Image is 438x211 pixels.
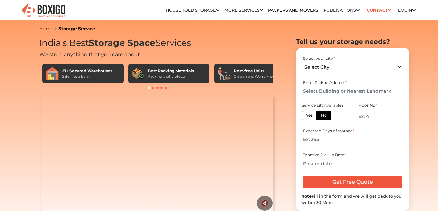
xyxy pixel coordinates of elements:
[39,26,53,32] a: Home
[364,5,393,15] a: Contact
[62,68,112,74] div: 27+ Secured Warehouses
[303,86,402,97] input: Select Building or Nearest Landmark
[39,38,276,48] h1: India's Best Services
[324,8,360,13] a: Publications
[218,67,231,80] img: Pest-free Units
[303,158,402,169] input: Pickup date
[301,193,404,205] div: Fill in the form and we will get back to you within 30 Mins.
[303,56,402,61] div: Select your city
[148,68,194,74] div: Best Packing Materials
[296,38,409,46] h2: Tell us your storage needs?
[303,134,402,145] input: Ex: 365
[303,80,402,86] div: Enter Pickup Address
[46,67,59,80] img: 27+ Secured Warehouses
[268,8,318,13] a: Packers and Movers
[132,67,145,80] img: Best Packing Materials
[303,176,402,188] input: Get Free Quote
[166,8,219,13] a: Household Storage
[302,102,347,108] div: Service Lift Available?
[148,74,194,79] div: Packing that protects
[89,37,155,48] span: Storage Space
[21,3,66,19] img: Boxigo
[224,8,263,13] a: More services
[234,68,275,74] div: Pest-free Units
[316,111,331,120] label: No
[62,74,112,79] div: Safe like a bank
[301,194,312,199] b: Note
[358,102,403,108] div: Floor No
[257,196,273,211] button: 🔇
[302,111,317,120] label: Yes
[398,8,416,13] a: Login
[234,74,275,79] div: Clean, Safe, Worry-Free
[58,26,95,32] a: Storage Service
[39,51,141,58] span: We store anything that you care about.
[358,111,403,122] input: Ex: 4
[303,128,402,134] div: Expected Days of storage
[303,152,402,158] div: Tenative Pickup Date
